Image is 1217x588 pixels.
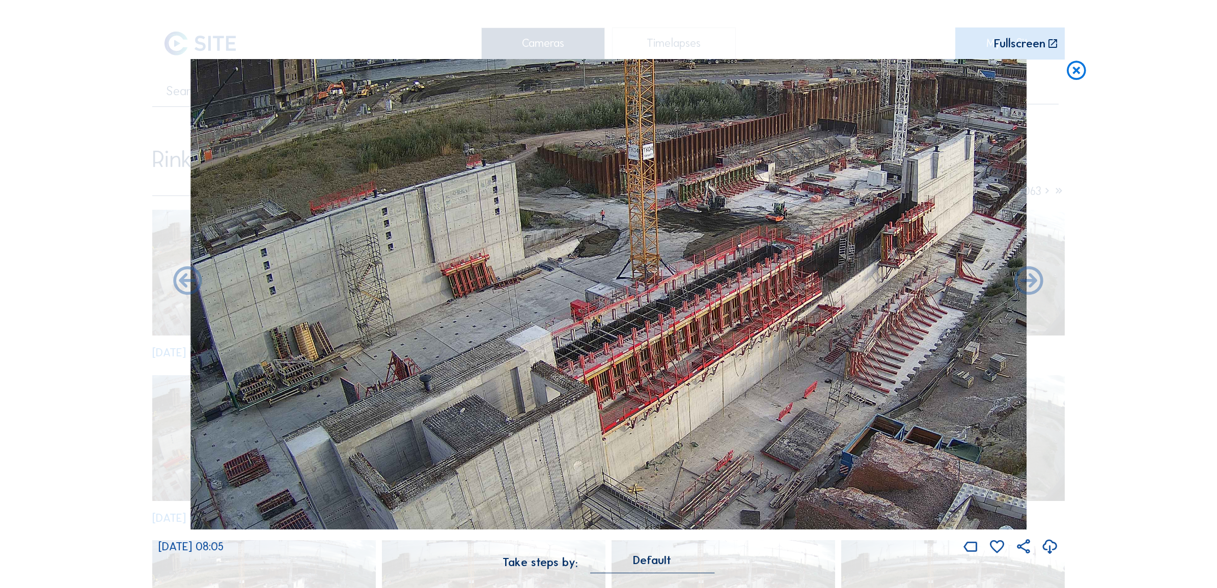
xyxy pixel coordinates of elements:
[1012,265,1046,299] i: Back
[503,557,578,569] div: Take steps by:
[190,59,1027,529] img: Image
[590,556,714,573] div: Default
[171,265,205,299] i: Forward
[633,556,671,565] div: Default
[158,540,224,553] span: [DATE] 08:05
[994,38,1045,50] div: Fullscreen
